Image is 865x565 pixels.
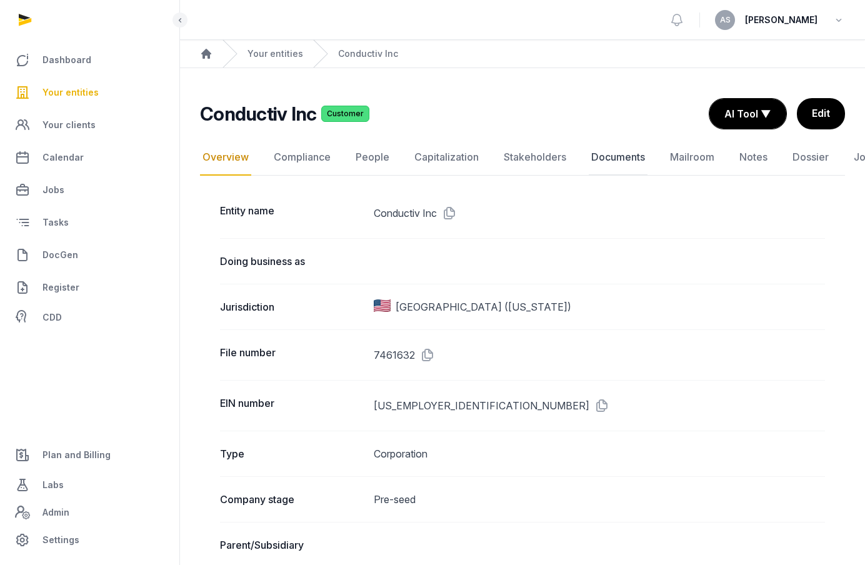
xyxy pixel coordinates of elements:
[42,182,64,197] span: Jobs
[374,446,825,461] dd: Corporation
[374,396,825,416] dd: [US_EMPLOYER_IDENTIFICATION_NUMBER]
[10,525,169,555] a: Settings
[10,500,169,525] a: Admin
[715,10,735,30] button: AS
[10,207,169,237] a: Tasks
[737,139,770,176] a: Notes
[247,47,303,60] a: Your entities
[200,139,251,176] a: Overview
[501,139,569,176] a: Stakeholders
[42,532,79,547] span: Settings
[42,117,96,132] span: Your clients
[790,139,831,176] a: Dossier
[374,492,825,507] dd: Pre-seed
[353,139,392,176] a: People
[42,310,62,325] span: CDD
[42,247,78,262] span: DocGen
[180,40,865,68] nav: Breadcrumb
[10,305,169,330] a: CDD
[10,470,169,500] a: Labs
[42,52,91,67] span: Dashboard
[42,505,69,520] span: Admin
[396,299,571,314] span: [GEOGRAPHIC_DATA] ([US_STATE])
[412,139,481,176] a: Capitalization
[42,150,84,165] span: Calendar
[374,203,825,223] dd: Conductiv Inc
[10,142,169,172] a: Calendar
[321,106,369,122] span: Customer
[42,447,111,462] span: Plan and Billing
[220,254,364,269] dt: Doing business as
[10,110,169,140] a: Your clients
[10,175,169,205] a: Jobs
[709,99,786,129] button: AI Tool ▼
[200,139,845,176] nav: Tabs
[10,440,169,470] a: Plan and Billing
[10,272,169,302] a: Register
[10,77,169,107] a: Your entities
[220,203,364,223] dt: Entity name
[720,16,731,24] span: AS
[220,492,364,507] dt: Company stage
[10,240,169,270] a: DocGen
[745,12,817,27] span: [PERSON_NAME]
[220,299,364,314] dt: Jurisdiction
[220,537,364,552] dt: Parent/Subsidiary
[271,139,333,176] a: Compliance
[42,477,64,492] span: Labs
[374,345,825,365] dd: 7461632
[797,98,845,129] a: Edit
[220,345,364,365] dt: File number
[220,396,364,416] dt: EIN number
[200,102,316,125] h2: Conductiv Inc
[338,47,398,60] a: Conductiv Inc
[42,280,79,295] span: Register
[42,215,69,230] span: Tasks
[10,45,169,75] a: Dashboard
[220,446,364,461] dt: Type
[42,85,99,100] span: Your entities
[589,139,647,176] a: Documents
[667,139,717,176] a: Mailroom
